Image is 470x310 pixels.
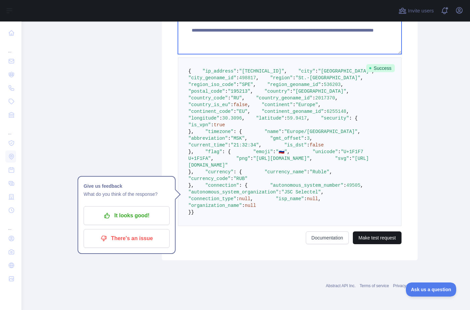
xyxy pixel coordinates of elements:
span: : [338,149,341,154]
a: Privacy policy [393,283,418,288]
span: , [329,169,332,175]
span: : [231,176,233,181]
span: "region_geoname_id" [267,82,321,87]
span: : [236,75,239,81]
span: "latitude" [256,116,284,121]
span: 3 [307,136,310,141]
span: : [250,156,253,161]
span: : [225,89,228,94]
span: "autonomous_system_number" [270,183,343,188]
span: , [284,69,287,74]
span: , [346,109,349,114]
span: : [324,109,326,114]
span: "connection_type" [188,196,236,202]
span: : [304,136,307,141]
span: : [228,142,231,148]
span: : [242,203,245,208]
button: It looks good! [84,206,170,225]
span: 6255148 [327,109,346,114]
span: "MSK" [231,136,245,141]
span: 536203 [324,82,340,87]
span: "continent_code" [188,109,233,114]
span: true [214,122,225,128]
span: , [245,136,247,141]
span: { [188,69,191,74]
span: "RU" [231,95,242,101]
span: }, [188,169,194,175]
span: , [287,149,290,154]
span: null [239,196,250,202]
span: "continent" [262,102,292,107]
span: : [307,142,310,148]
span: "195213" [228,89,250,94]
span: "🇷🇺" [276,149,287,154]
span: "svg" [335,156,349,161]
span: "Europe" [295,102,318,107]
span: "organization_name" [188,203,242,208]
div: ... [5,40,16,54]
span: "isp_name" [276,196,304,202]
span: : { [239,183,247,188]
span: 498817 [239,75,256,81]
span: , [321,189,324,195]
span: }, [188,183,194,188]
span: : [231,102,233,107]
span: "is_dst" [284,142,307,148]
span: : [349,156,352,161]
span: Invite users [408,7,434,15]
span: : [219,116,222,121]
span: "security" [321,116,349,121]
div: ... [5,122,16,136]
span: "country_code" [188,95,228,101]
span: : [279,189,281,195]
span: "ip_address" [202,69,236,74]
span: , [247,109,250,114]
span: : [321,82,324,87]
span: : { [233,129,242,134]
span: : [236,196,239,202]
span: null [307,196,318,202]
span: , [247,102,250,107]
span: , [307,116,310,121]
span: : [228,136,231,141]
span: 2017370 [315,95,335,101]
span: : { [222,149,231,154]
span: : [293,102,295,107]
span: , [242,116,245,121]
span: , [250,89,253,94]
span: "unicode" [313,149,338,154]
span: 49505 [346,183,361,188]
span: 30.3096 [222,116,242,121]
span: "[TECHNICAL_ID]" [239,69,284,74]
span: : { [233,169,242,175]
span: "[URL][DOMAIN_NAME]" [253,156,310,161]
span: "flag" [205,149,222,154]
span: : { [349,116,358,121]
span: , [361,183,363,188]
span: }, [188,149,194,154]
span: "St.-[GEOGRAPHIC_DATA]" [295,75,360,81]
a: Terms of service [360,283,389,288]
span: false [310,142,324,148]
span: } [188,210,191,215]
span: "city_geoname_id" [188,75,236,81]
span: , [335,95,338,101]
p: What do you think of the response? [84,190,170,198]
span: : [343,183,346,188]
span: "currency_code" [188,176,231,181]
span: "21:32:34" [231,142,259,148]
span: "emoji" [253,149,273,154]
span: : [290,89,292,94]
span: "city" [298,69,315,74]
span: "continent_geoname_id" [262,109,324,114]
span: , [310,156,312,161]
span: , [253,82,256,87]
a: Documentation [306,231,349,244]
span: , [250,196,253,202]
span: "png" [236,156,250,161]
span: "RUB" [233,176,247,181]
span: "name" [265,129,281,134]
span: : [233,109,236,114]
a: Abstract API Inc. [326,283,356,288]
span: 59.9417 [287,116,307,121]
